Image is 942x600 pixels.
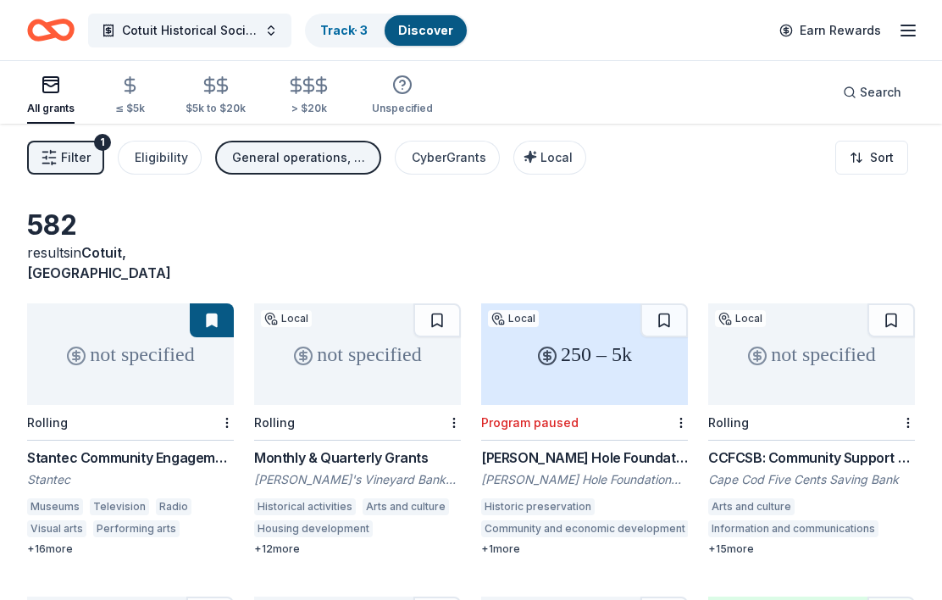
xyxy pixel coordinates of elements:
div: General operations, Exhibitions, Projects & programming, Scholarship, Training and capacity build... [232,147,368,168]
div: $5k to $20k [186,102,246,115]
div: Cape Cod Five Cents Saving Bank [708,471,915,488]
a: not specifiedRollingStantec Community Engagement GrantStantecMuseumsTelevisionRadioVisual artsPer... [27,303,234,556]
div: + 16 more [27,542,234,556]
a: not specifiedLocalRollingCCFCSB: Community Support GrantsCape Cod Five Cents Saving BankArts and ... [708,303,915,556]
div: Community and economic development [481,520,689,537]
button: CyberGrants [395,141,500,175]
div: Housing development [254,520,373,537]
span: in [27,244,171,281]
div: + 12 more [254,542,461,556]
div: Stantec Community Engagement Grant [27,447,234,468]
a: 250 – 5kLocalProgram paused[PERSON_NAME] Hole Foundation Grant[PERSON_NAME] Hole Foundation IncHi... [481,303,688,556]
button: Track· 3Discover [305,14,468,47]
div: not specified [708,303,915,405]
div: 1 [94,134,111,151]
div: Rolling [27,415,68,430]
div: Historic preservation [481,498,595,515]
span: Sort [870,147,894,168]
a: Discover [398,23,453,37]
span: Search [860,82,901,103]
div: Historical activities [254,498,356,515]
div: Rolling [254,415,295,430]
div: + 1 more [481,542,688,556]
button: $5k to $20k [186,69,246,124]
button: Search [829,75,915,109]
div: Program paused [481,415,579,430]
button: General operations, Exhibitions, Projects & programming, Scholarship, Training and capacity build... [215,141,381,175]
div: Information and communications [708,520,878,537]
div: Environment [380,520,449,537]
div: + 15 more [708,542,915,556]
button: All grants [27,68,75,124]
div: Arts and culture [363,498,449,515]
button: Eligibility [118,141,202,175]
div: Television [90,498,149,515]
div: CCFCSB: Community Support Grants [708,447,915,468]
div: Stantec [27,471,234,488]
div: > $20k [286,102,331,115]
div: Visual arts [27,520,86,537]
a: Earn Rewards [769,15,891,46]
a: Track· 3 [320,23,368,37]
div: Local [261,310,312,327]
button: Cotuit Historical Society [88,14,291,47]
div: results [27,242,234,283]
button: > $20k [286,69,331,124]
div: Performing arts [93,520,180,537]
div: Museums [27,498,83,515]
div: ≤ $5k [115,102,145,115]
div: 250 – 5k [481,303,688,405]
div: [PERSON_NAME] Hole Foundation Inc [481,471,688,488]
div: Arts and culture [708,498,795,515]
div: [PERSON_NAME] Hole Foundation Grant [481,447,688,468]
span: Cotuit Historical Society [122,20,258,41]
div: not specified [254,303,461,405]
div: CyberGrants [412,147,486,168]
div: [PERSON_NAME]'s Vineyard Bank Charitable Foundation [254,471,461,488]
button: Unspecified [372,68,433,124]
a: Home [27,10,75,50]
div: Local [488,310,539,327]
div: Local [715,310,766,327]
div: Monthly & Quarterly Grants [254,447,461,468]
div: not specified [27,303,234,405]
div: All grants [27,102,75,115]
button: ≤ $5k [115,69,145,124]
div: Eligibility [135,147,188,168]
span: Cotuit, [GEOGRAPHIC_DATA] [27,244,171,281]
button: Filter1 [27,141,104,175]
span: Local [540,150,573,164]
button: Local [513,141,586,175]
span: Filter [61,147,91,168]
div: Unspecified [372,102,433,115]
a: not specifiedLocalRollingMonthly & Quarterly Grants[PERSON_NAME]'s Vineyard Bank Charitable Found... [254,303,461,556]
div: Radio [156,498,191,515]
div: Rolling [708,415,749,430]
div: 582 [27,208,234,242]
button: Sort [835,141,908,175]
